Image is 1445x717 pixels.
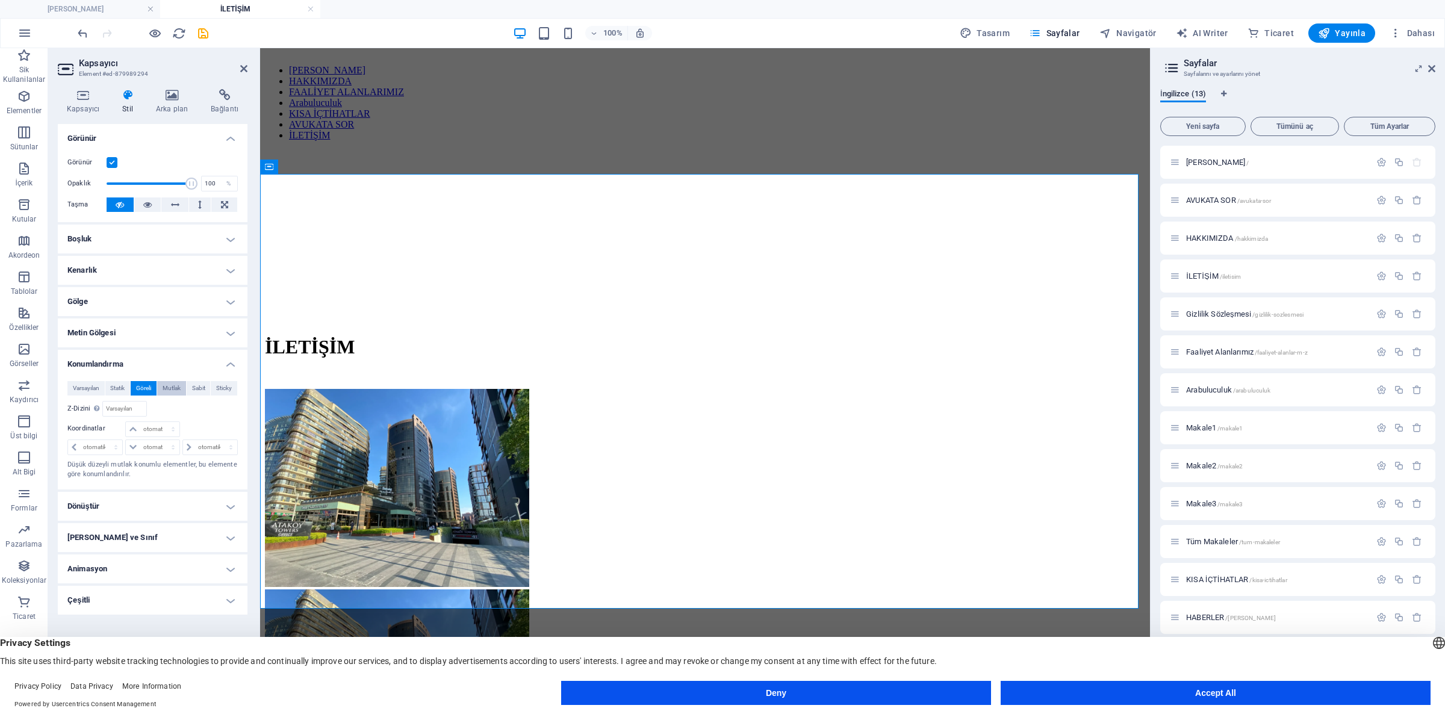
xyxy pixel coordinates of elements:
span: /kisa-ictihatlar [1249,577,1287,583]
div: Dil Sekmeleri [1160,89,1435,112]
div: Çoğalt [1394,423,1404,433]
div: Ayarlar [1376,498,1387,509]
p: Üst bilgi [10,431,37,441]
div: Çoğalt [1394,536,1404,547]
p: Kaydırıcı [10,395,39,405]
span: AI Writer [1176,27,1228,39]
h4: Konumlandırma [58,350,247,371]
span: Ticaret [1248,27,1294,39]
span: Dahası [1390,27,1435,39]
div: Çoğalt [1394,347,1404,357]
div: Arabuluculuk/arabuluculuk [1182,386,1370,394]
span: Yeni sayfa [1166,123,1240,130]
i: Geri al: Konumlandırmayı değiştir (Ctrl+Z) [76,26,90,40]
p: Görseller [10,359,39,368]
span: Varsayılan [73,381,99,396]
span: Yayınla [1318,27,1366,39]
button: Göreli [131,381,157,396]
button: Tüm Ayarlar [1344,117,1435,136]
h4: Arka plan [147,89,202,114]
span: /makale3 [1217,501,1243,507]
span: Sabit [192,381,205,396]
div: Çoğalt [1394,574,1404,585]
span: /hakkimizda [1235,235,1269,242]
p: Özellikler [9,323,39,332]
span: /[PERSON_NAME] [1225,615,1276,621]
p: Formlar [11,503,37,513]
p: Ticaret [13,612,36,621]
span: İngilizce (13) [1160,87,1206,104]
span: /faaliyet-alanlar-m-z [1255,349,1308,356]
span: Sayfayı açmak için tıkla [1186,158,1249,167]
span: Sayfayı açmak için tıkla [1186,423,1243,432]
p: Elementler [7,106,42,116]
button: Sticky [211,381,237,396]
div: Çoğalt [1394,612,1404,622]
span: Sayfayı açmak için tıkla [1186,461,1243,470]
h4: Kenarlık [58,256,247,285]
div: Tüm Makaleler/tum-makaleler [1182,538,1370,545]
span: Navigatör [1099,27,1157,39]
h2: Sayfalar [1184,58,1435,69]
h4: Boşluk [58,225,247,253]
div: Makale1/makale1 [1182,424,1370,432]
span: Sayfayı açmak için tıkla [1186,234,1268,243]
div: Makale2/makale2 [1182,462,1370,470]
h4: Stil [113,89,147,114]
p: Alt Bigi [13,467,36,477]
button: Tasarım [955,23,1015,43]
button: Ticaret [1243,23,1299,43]
h4: Görünür [58,124,247,146]
div: Ayarlar [1376,233,1387,243]
span: Sayfayı açmak için tıkla [1186,613,1276,622]
div: Ayarlar [1376,157,1387,167]
div: Ayarlar [1376,461,1387,471]
div: Ayarlar [1376,612,1387,622]
button: Navigatör [1095,23,1161,43]
div: Ayarlar [1376,385,1387,395]
div: Sil [1412,423,1422,433]
div: HAKKIMIZDA/hakkimizda [1182,234,1370,242]
button: Mutlak [157,381,186,396]
button: Yayınla [1308,23,1375,43]
div: Sil [1412,536,1422,547]
h4: Çeşitli [58,586,247,615]
span: Tüm Ayarlar [1349,123,1430,130]
label: Z-Dizini [67,405,102,412]
i: Kaydet (Ctrl+S) [196,26,210,40]
span: Göreli [136,381,151,396]
span: Sayfalar [1029,27,1080,39]
div: Ayarlar [1376,536,1387,547]
h4: Bağlantı [202,89,247,114]
span: İLETİŞİM [1186,272,1241,281]
i: Sayfayı yeniden yükleyin [172,26,186,40]
h6: 100% [603,26,623,40]
div: Sil [1412,461,1422,471]
div: Ayarlar [1376,423,1387,433]
button: Statik [105,381,131,396]
div: Sil [1412,498,1422,509]
span: Sayfayı açmak için tıkla [1186,575,1287,584]
h3: Element #ed-879989294 [79,69,223,79]
p: İçerik [15,178,33,188]
div: Gizlilik Sözleşmesi/gizlilik-sozlesmesi [1182,310,1370,318]
h4: [PERSON_NAME] ve Sınıf [58,523,247,552]
h4: İLETİŞİM [160,2,320,16]
span: /avukata-sor [1237,197,1272,204]
div: Çoğalt [1394,461,1404,471]
button: Sayfalar [1024,23,1085,43]
div: Sil [1412,233,1422,243]
h4: Dönüştür [58,492,247,521]
div: Ayarlar [1376,195,1387,205]
div: Sil [1412,385,1422,395]
p: Kutular [12,214,37,224]
p: Tablolar [11,287,38,296]
div: KISA İÇTİHATLAR/kisa-ictihatlar [1182,576,1370,583]
div: Faaliyet Alanlarımız/faaliyet-alanlar-m-z [1182,348,1370,356]
div: [PERSON_NAME]/ [1182,158,1370,166]
button: Ön izleme modundan çıkıp düzenlemeye devam etmek için buraya tıklayın [148,26,162,40]
span: Mutlak [163,381,181,396]
button: undo [75,26,90,40]
button: 100% [585,26,628,40]
span: Sayfayı açmak için tıkla [1186,385,1270,394]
